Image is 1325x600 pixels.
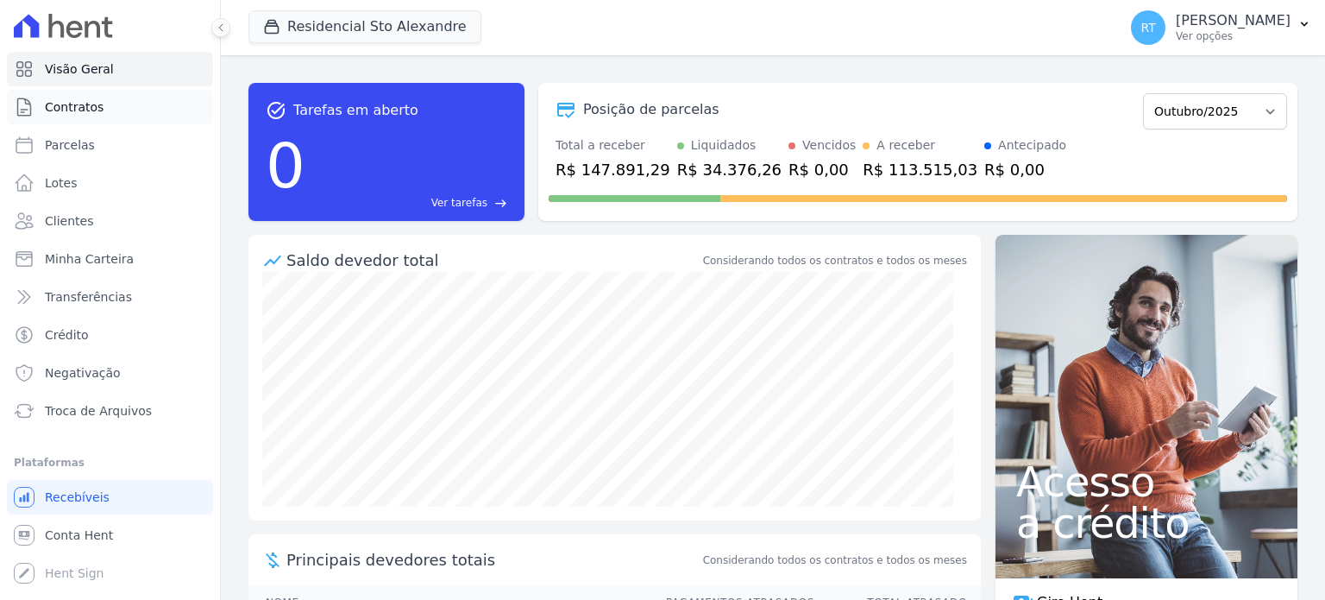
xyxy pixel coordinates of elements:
span: Parcelas [45,136,95,154]
a: Crédito [7,318,213,352]
div: Plataformas [14,452,206,473]
div: R$ 147.891,29 [556,158,670,181]
div: Liquidados [691,136,757,155]
span: Troca de Arquivos [45,402,152,420]
a: Troca de Arquivos [7,394,213,428]
div: Considerando todos os contratos e todos os meses [703,253,967,268]
a: Minha Carteira [7,242,213,276]
div: Vencidos [802,136,856,155]
button: Residencial Sto Alexandre [248,10,481,43]
a: Clientes [7,204,213,238]
span: Conta Hent [45,527,113,544]
div: R$ 34.376,26 [677,158,782,181]
div: Saldo devedor total [286,249,700,272]
div: R$ 0,00 [788,158,856,181]
a: Parcelas [7,128,213,162]
div: A receber [876,136,935,155]
a: Ver tarefas east [312,195,507,211]
span: Ver tarefas [431,195,487,211]
a: Recebíveis [7,480,213,515]
span: task_alt [266,100,286,121]
div: Posição de parcelas [583,99,719,120]
button: RT [PERSON_NAME] Ver opções [1117,3,1325,52]
span: Acesso [1016,461,1277,502]
a: Lotes [7,166,213,200]
span: Lotes [45,174,78,192]
a: Negativação [7,356,213,390]
div: R$ 113.515,03 [863,158,977,181]
a: Visão Geral [7,52,213,86]
div: Antecipado [998,136,1066,155]
span: Contratos [45,98,104,116]
a: Contratos [7,90,213,124]
span: Visão Geral [45,60,114,78]
span: Minha Carteira [45,250,134,268]
span: Considerando todos os contratos e todos os meses [703,553,967,568]
a: Conta Hent [7,518,213,553]
span: Clientes [45,212,93,230]
span: Principais devedores totais [286,548,700,572]
p: [PERSON_NAME] [1176,12,1290,29]
span: Recebíveis [45,489,110,506]
p: Ver opções [1176,29,1290,43]
a: Transferências [7,280,213,314]
div: Total a receber [556,136,670,155]
span: Transferências [45,288,132,306]
span: RT [1140,22,1155,34]
span: a crédito [1016,502,1277,544]
span: Crédito [45,326,89,344]
div: R$ 0,00 [984,158,1066,181]
div: 0 [266,121,305,211]
span: Tarefas em aberto [293,100,418,121]
span: Negativação [45,364,121,382]
span: east [494,197,507,210]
